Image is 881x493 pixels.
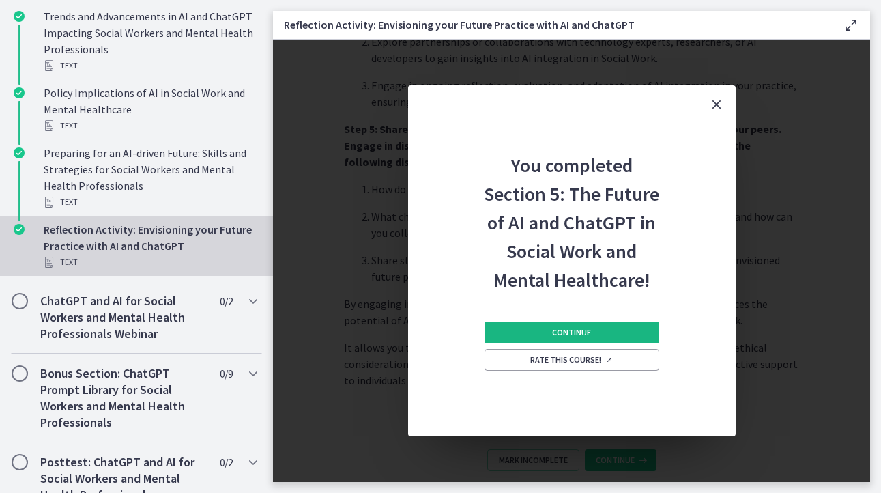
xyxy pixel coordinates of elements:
span: 0 / 2 [220,293,233,309]
span: Rate this course! [530,354,613,365]
button: Close [697,85,736,124]
i: Completed [14,224,25,235]
div: Text [44,254,257,270]
button: Continue [485,322,659,343]
i: Completed [14,11,25,22]
div: Preparing for an AI-driven Future: Skills and Strategies for Social Workers and Mental Health Pro... [44,145,257,210]
div: Reflection Activity: Envisioning your Future Practice with AI and ChatGPT [44,221,257,270]
h2: Bonus Section: ChatGPT Prompt Library for Social Workers and Mental Health Professionals [40,365,207,431]
h2: ChatGPT and AI for Social Workers and Mental Health Professionals Webinar [40,293,207,342]
div: Text [44,57,257,74]
h2: You completed Section 5: The Future of AI and ChatGPT in Social Work and Mental Healthcare! [482,124,662,294]
span: 0 / 2 [220,454,233,470]
i: Completed [14,87,25,98]
h3: Reflection Activity: Envisioning your Future Practice with AI and ChatGPT [284,16,821,33]
span: Continue [552,327,591,338]
span: 0 / 9 [220,365,233,382]
a: Rate this course! Opens in a new window [485,349,659,371]
i: Completed [14,147,25,158]
div: Text [44,194,257,210]
div: Text [44,117,257,134]
i: Opens in a new window [605,356,613,364]
div: Trends and Advancements in AI and ChatGPT Impacting Social Workers and Mental Health Professionals [44,8,257,74]
div: Policy Implications of AI in Social Work and Mental Healthcare [44,85,257,134]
